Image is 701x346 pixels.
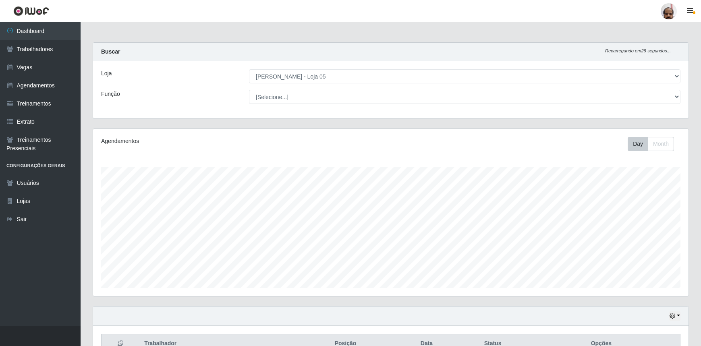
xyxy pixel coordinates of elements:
div: Agendamentos [101,137,336,145]
button: Month [648,137,674,151]
strong: Buscar [101,48,120,55]
label: Loja [101,69,112,78]
i: Recarregando em 29 segundos... [605,48,671,53]
img: CoreUI Logo [13,6,49,16]
button: Day [628,137,648,151]
div: First group [628,137,674,151]
div: Toolbar with button groups [628,137,680,151]
label: Função [101,90,120,98]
